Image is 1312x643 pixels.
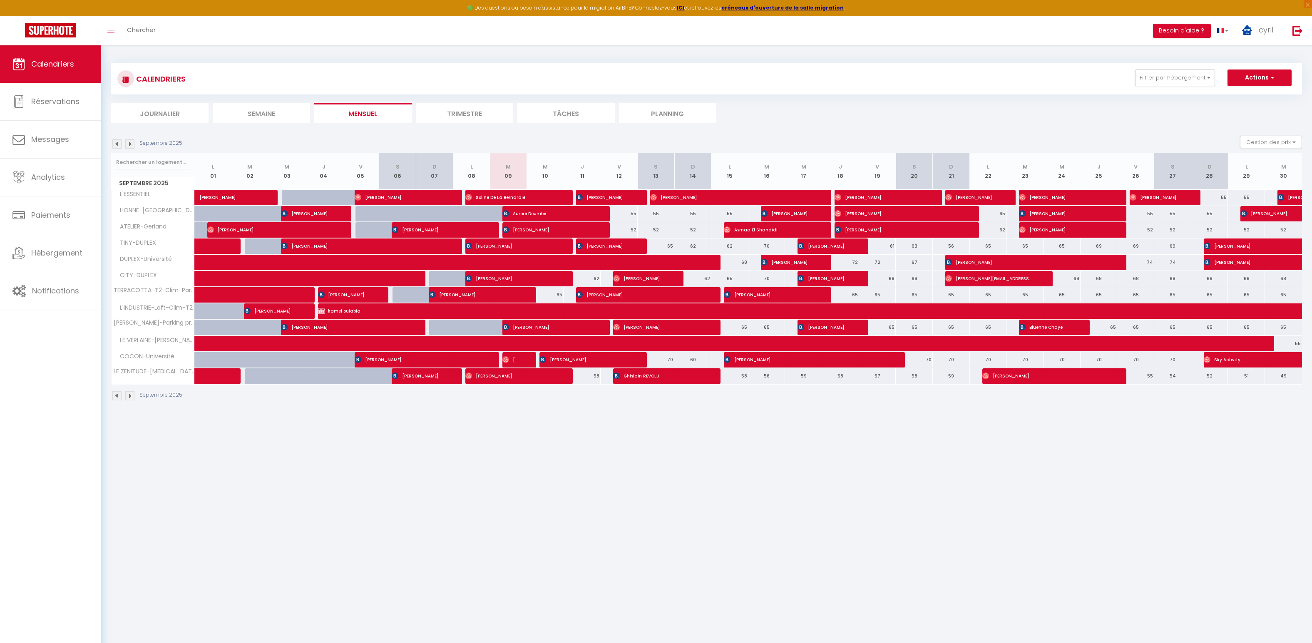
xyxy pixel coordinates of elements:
[711,206,748,221] div: 55
[31,172,65,182] span: Analytics
[613,368,700,384] span: Ghislain REVOLU
[1117,255,1154,270] div: 74
[949,163,953,171] abbr: D
[1191,368,1228,384] div: 52
[822,368,859,384] div: 58
[1191,190,1228,205] div: 55
[121,16,162,45] a: Chercher
[722,4,844,11] a: créneaux d'ouverture de la salle migration
[748,153,785,190] th: 16
[798,319,847,335] span: [PERSON_NAME]
[970,238,1007,254] div: 65
[1117,352,1154,367] div: 70
[1204,352,1300,367] span: Sky Activity
[1154,287,1191,303] div: 65
[1265,222,1302,238] div: 52
[617,163,621,171] abbr: V
[1044,287,1081,303] div: 65
[465,238,552,254] span: [PERSON_NAME]
[1153,24,1211,38] button: Besoin d'aide ?
[945,271,1032,286] span: [PERSON_NAME][EMAIL_ADDRESS][DOMAIN_NAME]
[31,210,70,220] span: Paiements
[322,163,326,171] abbr: J
[1044,238,1081,254] div: 65
[896,153,933,190] th: 20
[859,238,896,254] div: 61
[859,271,896,286] div: 68
[1023,163,1028,171] abbr: M
[724,222,810,238] span: Asmaa El Shandidi
[1154,238,1191,254] div: 69
[465,368,552,384] span: [PERSON_NAME]
[1006,287,1044,303] div: 65
[638,153,675,190] th: 13
[1292,25,1303,36] img: logout
[1059,163,1064,171] abbr: M
[970,287,1007,303] div: 65
[113,352,177,361] span: COCON-Université
[933,287,970,303] div: 65
[113,336,196,345] span: LE VERLAINE-[PERSON_NAME]
[1044,153,1081,190] th: 24
[32,286,79,296] span: Notifications
[113,271,159,280] span: CITY-DUPLEX
[502,222,589,238] span: [PERSON_NAME]
[1191,222,1228,238] div: 52
[564,153,601,190] th: 11
[970,352,1007,367] div: 70
[1191,206,1228,221] div: 55
[748,320,785,335] div: 65
[113,303,195,313] span: L'INDUSTRIE-Loft-Clim-T2
[933,238,970,254] div: 56
[1117,222,1154,238] div: 52
[113,222,169,231] span: ATELIER-Gerland
[284,163,289,171] abbr: M
[1154,255,1191,270] div: 74
[31,134,69,144] span: Messages
[835,206,958,221] span: [PERSON_NAME]
[527,153,564,190] th: 10
[1191,153,1228,190] th: 28
[748,368,785,384] div: 56
[1228,320,1265,335] div: 65
[933,352,970,367] div: 70
[933,320,970,335] div: 65
[564,368,601,384] div: 58
[1281,163,1286,171] abbr: M
[650,189,811,205] span: [PERSON_NAME]
[543,163,548,171] abbr: M
[113,206,196,215] span: LIONNE-[GEOGRAPHIC_DATA]
[859,320,896,335] div: 65
[896,287,933,303] div: 65
[212,163,214,171] abbr: L
[576,238,626,254] span: [PERSON_NAME]
[1081,352,1118,367] div: 70
[711,255,748,270] div: 68
[1228,70,1292,86] button: Actions
[1117,287,1154,303] div: 65
[691,163,695,171] abbr: D
[1265,368,1302,384] div: 49
[761,206,810,221] span: [PERSON_NAME]
[359,163,363,171] abbr: V
[113,238,159,248] span: TINY-DUPLEX
[134,70,186,88] h3: CALENDRIERS
[465,271,552,286] span: [PERSON_NAME]
[113,255,174,264] span: DUPLEX-Université
[1135,70,1215,86] button: Filtrer par hébergement
[801,163,806,171] abbr: M
[1259,25,1273,35] span: cyril
[1117,271,1154,286] div: 68
[1204,238,1300,254] span: [PERSON_NAME]
[392,368,441,384] span: [PERSON_NAME]
[1044,352,1081,367] div: 70
[987,163,989,171] abbr: L
[564,271,601,286] div: 62
[1006,352,1044,367] div: 70
[1228,287,1265,303] div: 65
[970,153,1007,190] th: 22
[1117,206,1154,221] div: 55
[654,163,658,171] abbr: S
[429,287,515,303] span: [PERSON_NAME]
[1154,222,1191,238] div: 52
